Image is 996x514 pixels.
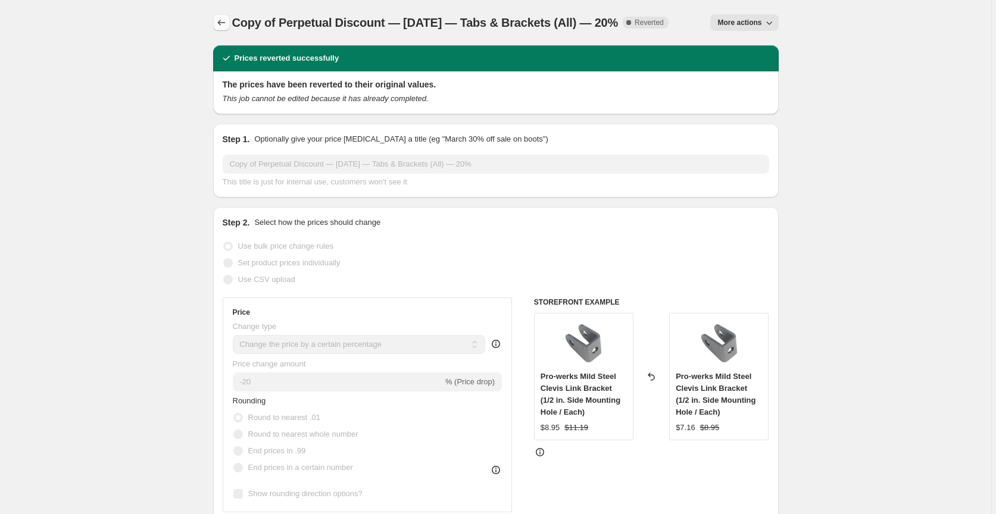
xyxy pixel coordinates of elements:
span: Use CSV upload [238,275,295,284]
span: Reverted [635,18,664,27]
strike: $11.19 [564,422,588,434]
div: $8.95 [541,422,560,434]
span: End prices in a certain number [248,463,353,472]
h6: STOREFRONT EXAMPLE [534,297,769,307]
span: Round to nearest whole number [248,430,358,438]
span: Round to nearest .01 [248,413,320,422]
span: Change type [233,322,277,331]
div: $7.16 [676,422,695,434]
span: Copy of Perpetual Discount — [DATE] — Tabs & Brackets (All) — 20% [232,16,619,29]
button: More actions [710,14,778,31]
span: % (Price drop) [445,377,495,386]
h3: Price [233,308,250,317]
img: C73-175_1_80x.jpg [695,319,743,367]
h2: Prices reverted successfully [235,52,339,64]
p: Select how the prices should change [254,217,380,228]
p: Optionally give your price [MEDICAL_DATA] a title (eg "March 30% off sale on boots") [254,133,548,145]
i: This job cannot be edited because it has already completed. [223,94,429,103]
span: Set product prices individually [238,258,341,267]
span: Use bulk price change rules [238,242,333,250]
div: help [490,338,502,350]
h2: Step 2. [223,217,250,228]
span: Pro-werks Mild Steel Clevis Link Bracket (1/2 in. Side Mounting Hole / Each) [676,372,755,416]
input: 30% off holiday sale [223,155,769,174]
span: This title is just for internal use, customers won't see it [223,177,407,186]
input: -15 [233,372,443,391]
span: Price change amount [233,359,306,368]
span: Show rounding direction options? [248,489,363,498]
h2: The prices have been reverted to their original values. [223,79,769,90]
img: C73-175_1_80x.jpg [560,319,607,367]
h2: Step 1. [223,133,250,145]
span: End prices in .99 [248,446,306,455]
span: Rounding [233,396,266,405]
strike: $8.95 [700,422,720,434]
span: Pro-werks Mild Steel Clevis Link Bracket (1/2 in. Side Mounting Hole / Each) [541,372,620,416]
button: Price change jobs [213,14,230,31]
span: More actions [717,18,761,27]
